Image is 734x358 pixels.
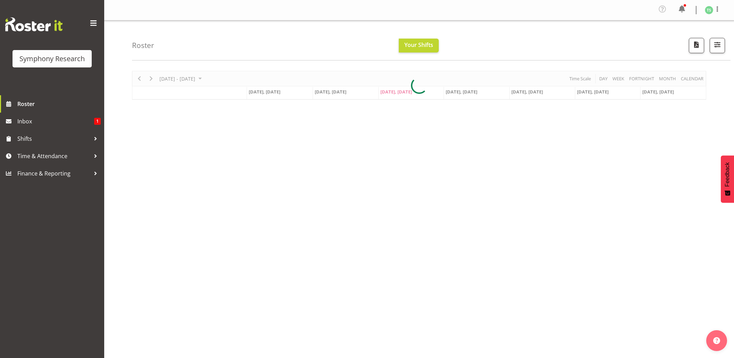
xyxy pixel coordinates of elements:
button: Feedback - Show survey [721,155,734,203]
span: Roster [17,99,101,109]
span: Inbox [17,116,94,127]
button: Download a PDF of the roster according to the set date range. [689,38,704,53]
span: Feedback [724,162,731,187]
span: Finance & Reporting [17,168,90,179]
h4: Roster [132,41,154,49]
img: Rosterit website logo [5,17,63,31]
button: Your Shifts [399,39,439,52]
span: 1 [94,118,101,125]
span: Your Shifts [404,41,433,49]
div: Symphony Research [19,54,85,64]
span: Time & Attendance [17,151,90,161]
img: tanya-stebbing1954.jpg [705,6,713,14]
span: Shifts [17,133,90,144]
button: Filter Shifts [710,38,725,53]
img: help-xxl-2.png [713,337,720,344]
